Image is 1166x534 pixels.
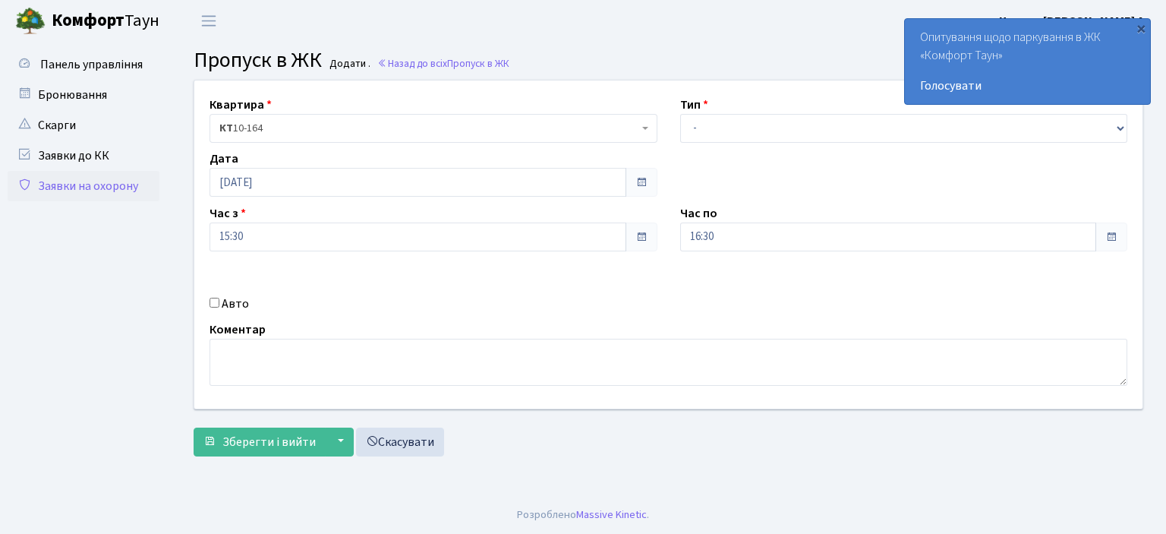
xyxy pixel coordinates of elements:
[356,428,444,457] a: Скасувати
[447,56,509,71] span: Пропуск в ЖК
[222,295,249,313] label: Авто
[680,204,717,223] label: Час по
[8,49,159,80] a: Панель управління
[210,150,238,168] label: Дата
[8,80,159,110] a: Бронювання
[40,56,143,73] span: Панель управління
[905,19,1150,104] div: Опитування щодо паркування в ЖК «Комфорт Таун»
[8,171,159,201] a: Заявки на охорону
[210,114,657,143] span: <b>КТ</b>&nbsp;&nbsp;&nbsp;&nbsp;10-164
[52,8,159,34] span: Таун
[326,58,370,71] small: Додати .
[1133,21,1149,36] div: ×
[52,8,124,33] b: Комфорт
[999,13,1148,30] b: Цитрус [PERSON_NAME] А.
[8,110,159,141] a: Скарги
[999,12,1148,30] a: Цитрус [PERSON_NAME] А.
[194,428,326,457] button: Зберегти і вийти
[190,8,228,33] button: Переключити навігацію
[210,321,266,339] label: Коментар
[377,56,509,71] a: Назад до всіхПропуск в ЖК
[8,141,159,171] a: Заявки до КК
[517,507,649,523] div: Розроблено .
[210,96,272,114] label: Квартира
[194,45,322,75] span: Пропуск в ЖК
[219,121,638,136] span: <b>КТ</b>&nbsp;&nbsp;&nbsp;&nbsp;10-164
[576,507,647,523] a: Massive Kinetic
[219,121,233,136] b: КТ
[210,204,246,223] label: Час з
[222,434,316,450] span: Зберегти і вийти
[15,6,46,36] img: logo.png
[920,77,1135,95] a: Голосувати
[680,96,708,114] label: Тип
